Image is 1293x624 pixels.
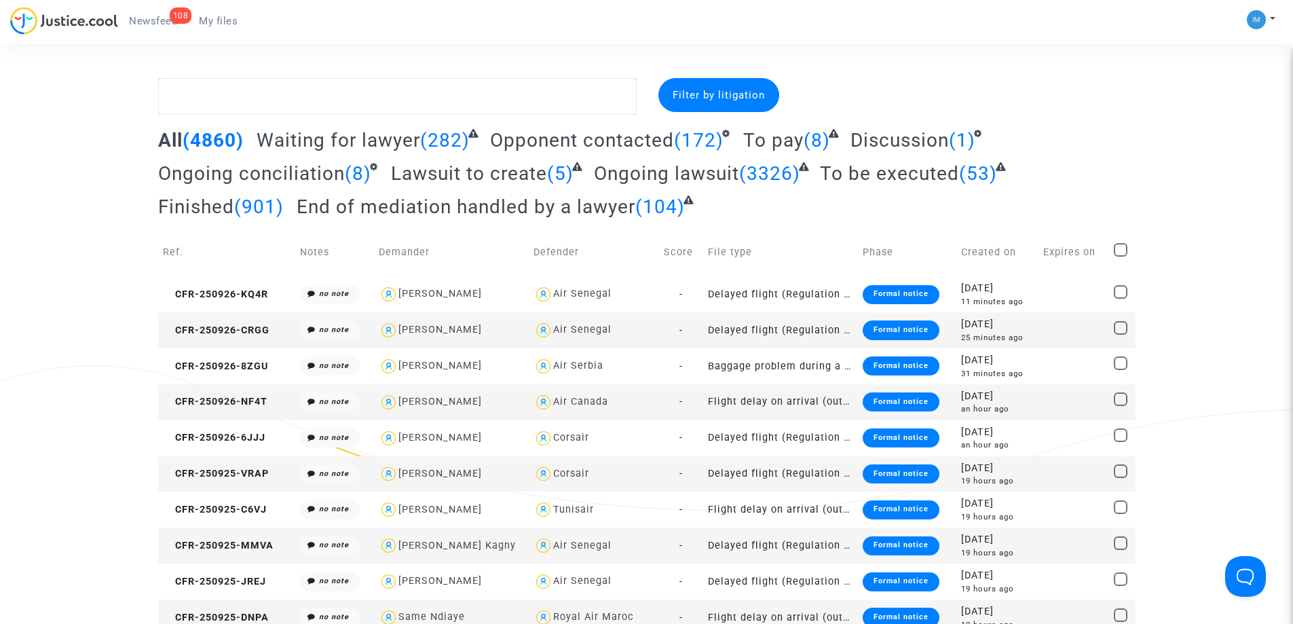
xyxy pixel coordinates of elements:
[739,162,800,185] span: (3326)
[319,289,349,298] i: no note
[863,320,939,339] div: Formal notice
[961,296,1034,308] div: 11 minutes ago
[295,228,374,276] td: Notes
[961,583,1034,595] div: 19 hours ago
[743,129,804,151] span: To pay
[398,504,482,515] div: [PERSON_NAME]
[533,320,553,340] img: icon-user.svg
[297,196,635,218] span: End of mediation handled by a lawyer
[319,397,349,406] i: no note
[163,540,274,551] span: CFR-250925-MMVA
[163,432,265,443] span: CFR-250926-6JJJ
[533,428,553,448] img: icon-user.svg
[158,196,234,218] span: Finished
[703,312,858,348] td: Delayed flight (Regulation EC 261/2004)
[199,15,238,27] span: My files
[163,361,268,372] span: CFR-250926-8ZGU
[158,228,296,276] td: Ref.
[961,475,1034,487] div: 19 hours ago
[961,568,1034,583] div: [DATE]
[345,162,371,185] span: (8)
[863,536,939,555] div: Formal notice
[319,433,349,442] i: no note
[183,129,244,151] span: (4860)
[679,576,683,587] span: -
[703,528,858,564] td: Delayed flight (Regulation EC 261/2004)
[949,129,975,151] span: (1)
[553,396,608,407] div: Air Canada
[703,564,858,600] td: Delayed flight (Regulation EC 261/2004)
[961,403,1034,415] div: an hour ago
[398,468,482,479] div: [PERSON_NAME]
[703,456,858,492] td: Delayed flight (Regulation EC 261/2004)
[398,432,482,443] div: [PERSON_NAME]
[961,496,1034,511] div: [DATE]
[673,89,765,101] span: Filter by litigation
[679,396,683,407] span: -
[398,324,482,335] div: [PERSON_NAME]
[319,325,349,334] i: no note
[659,228,703,276] td: Score
[533,536,553,555] img: icon-user.svg
[553,575,612,587] div: Air Senegal
[163,396,267,407] span: CFR-250926-NF4T
[398,540,516,551] div: [PERSON_NAME] Kagny
[961,389,1034,404] div: [DATE]
[533,356,553,376] img: icon-user.svg
[529,228,658,276] td: Defender
[679,325,683,336] span: -
[961,511,1034,523] div: 19 hours ago
[850,129,949,151] span: Discussion
[533,500,553,519] img: icon-user.svg
[703,384,858,420] td: Flight delay on arrival (outside of EU - Montreal Convention)
[959,162,997,185] span: (53)
[398,575,482,587] div: [PERSON_NAME]
[553,360,603,371] div: Air Serbia
[553,540,612,551] div: Air Senegal
[863,464,939,483] div: Formal notice
[391,162,547,185] span: Lawsuit to create
[961,332,1034,344] div: 25 minutes ago
[863,572,939,591] div: Formal notice
[863,392,939,411] div: Formal notice
[553,468,589,479] div: Corsair
[398,396,482,407] div: [PERSON_NAME]
[158,129,183,151] span: All
[553,504,594,515] div: Tunisair
[703,348,858,384] td: Baggage problem during a flight
[234,196,284,218] span: (901)
[163,504,267,515] span: CFR-250925-C6VJ
[257,129,420,151] span: Waiting for lawyer
[379,320,398,340] img: icon-user.svg
[703,420,858,456] td: Delayed flight (Regulation EC 261/2004)
[679,468,683,479] span: -
[553,324,612,335] div: Air Senegal
[1247,10,1266,29] img: a105443982b9e25553e3eed4c9f672e7
[170,7,192,24] div: 108
[188,11,248,31] a: My files
[863,428,939,447] div: Formal notice
[533,572,553,591] img: icon-user.svg
[961,547,1034,559] div: 19 hours ago
[319,540,349,549] i: no note
[533,392,553,412] img: icon-user.svg
[674,129,724,151] span: (172)
[863,500,939,519] div: Formal notice
[398,288,482,299] div: [PERSON_NAME]
[635,196,685,218] span: (104)
[863,356,939,375] div: Formal notice
[961,439,1034,451] div: an hour ago
[553,611,634,623] div: Royal Air Maroc
[374,228,529,276] td: Demander
[158,162,345,185] span: Ongoing conciliation
[679,540,683,551] span: -
[703,492,858,528] td: Flight delay on arrival (outside of EU - Montreal Convention)
[533,464,553,484] img: icon-user.svg
[961,461,1034,476] div: [DATE]
[703,276,858,312] td: Delayed flight (Regulation EC 261/2004)
[163,576,266,587] span: CFR-250925-JREJ
[319,576,349,585] i: no note
[858,228,956,276] td: Phase
[379,572,398,591] img: icon-user.svg
[379,356,398,376] img: icon-user.svg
